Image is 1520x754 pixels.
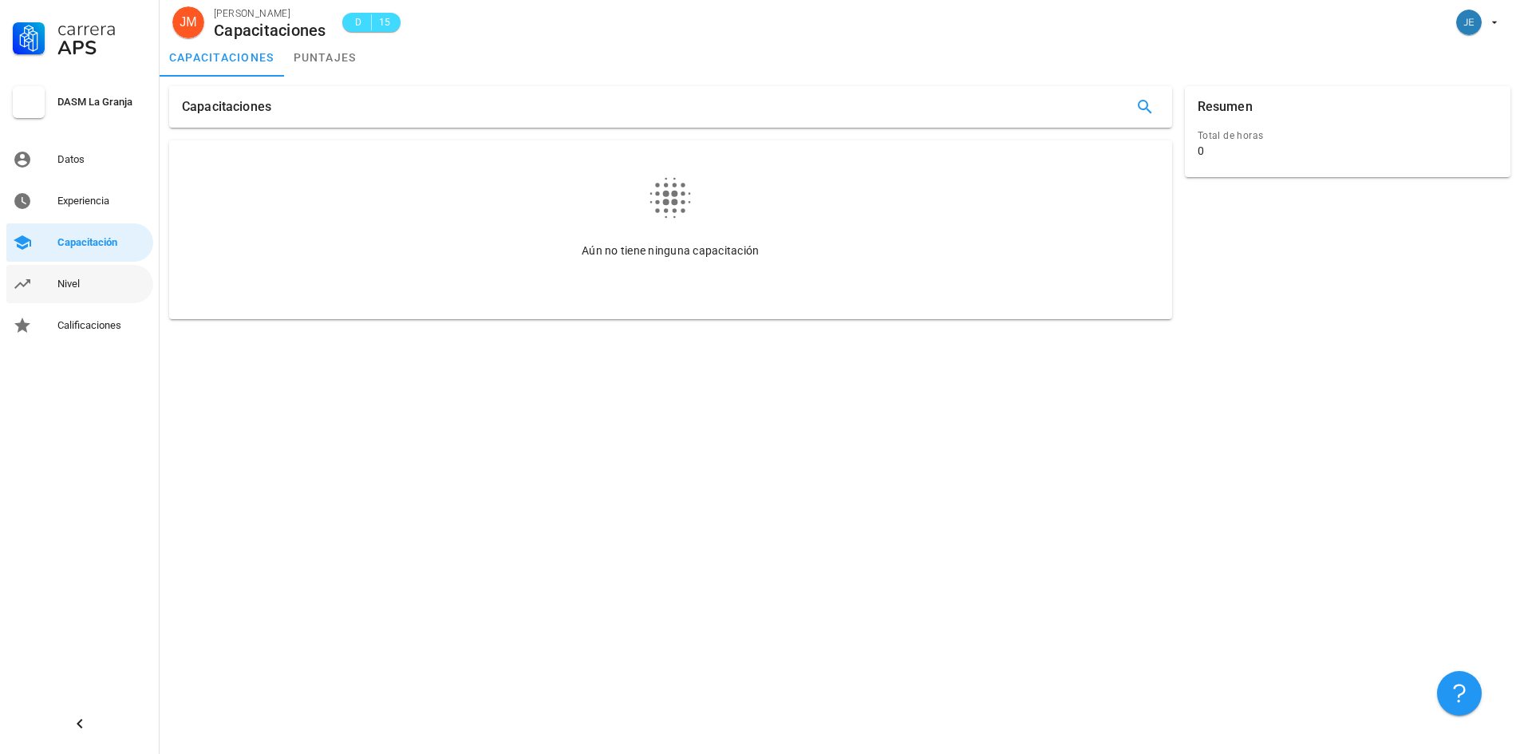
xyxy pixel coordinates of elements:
[378,14,391,30] span: 15
[57,236,147,249] div: Capacitación
[284,38,366,77] a: puntajes
[6,265,153,303] a: Nivel
[1198,86,1253,128] div: Resumen
[57,19,147,38] div: Carrera
[57,319,147,332] div: Calificaciones
[6,306,153,345] a: Calificaciones
[57,153,147,166] div: Datos
[57,96,147,109] div: DASM La Granja
[352,14,365,30] span: D
[172,6,204,38] div: avatar
[191,223,1150,278] div: Aún no tiene ninguna capacitación
[160,38,284,77] a: capacitaciones
[214,22,326,39] div: Capacitaciones
[6,140,153,179] a: Datos
[57,278,147,290] div: Nivel
[214,6,326,22] div: [PERSON_NAME]
[6,223,153,262] a: Capacitación
[182,86,271,128] div: Capacitaciones
[57,38,147,57] div: APS
[1198,128,1498,144] div: Total de horas
[1198,144,1204,158] div: 0
[57,195,147,207] div: Experiencia
[180,6,196,38] span: JM
[1456,10,1482,35] div: avatar
[6,182,153,220] a: Experiencia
